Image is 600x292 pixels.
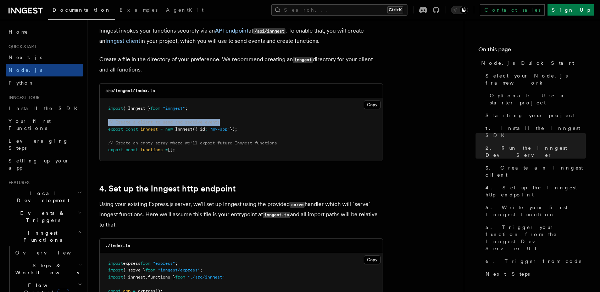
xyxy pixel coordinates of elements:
span: Inngest Functions [6,229,77,244]
span: = [160,127,163,132]
span: "inngest" [163,106,185,111]
span: 6. Trigger from code [485,258,582,265]
span: Events & Triggers [6,210,77,224]
span: Steps & Workflows [12,262,79,276]
span: import [108,268,123,273]
span: Overview [15,250,88,256]
a: Node.js Quick Start [478,57,586,69]
span: Setting up your app [9,158,70,171]
span: ; [175,261,178,266]
code: serve [290,202,305,208]
a: Leveraging Steps [6,134,83,154]
span: Select your Node.js framework [485,72,586,86]
a: Install the SDK [6,102,83,115]
code: ./index.ts [105,243,130,248]
button: Steps & Workflows [12,259,83,279]
span: from [145,268,155,273]
span: Node.js Quick Start [481,59,574,67]
code: inngest.ts [263,212,290,218]
a: 3. Create an Inngest client [483,161,586,181]
span: Next Steps [485,270,530,277]
a: Home [6,25,83,38]
span: , [145,275,148,280]
span: : [205,127,207,132]
a: Setting up your app [6,154,83,174]
span: const [126,147,138,152]
button: Events & Triggers [6,207,83,227]
span: inngest [140,127,158,132]
span: Examples [120,7,157,13]
span: express [123,261,140,266]
span: }); [230,127,237,132]
span: AgentKit [166,7,204,13]
a: 2. Run the Inngest Dev Server [483,142,586,161]
p: Using your existing Express.js server, we'll set up Inngest using the provided handler which will... [99,199,383,230]
a: Starting your project [483,109,586,122]
a: 5. Trigger your function from the Inngest Dev Server UI [483,221,586,255]
span: { Inngest } [123,106,150,111]
span: from [150,106,160,111]
a: Select your Node.js framework [483,69,586,89]
span: new [165,127,173,132]
span: Next.js [9,55,42,60]
a: 5. Write your first Inngest function [483,201,586,221]
a: Next.js [6,51,83,64]
span: Node.js [9,67,42,73]
button: Inngest Functions [6,227,83,246]
kbd: Ctrl+K [387,6,403,13]
a: Examples [115,2,162,19]
code: /api/inngest [253,28,285,34]
span: Features [6,180,29,185]
a: Sign Up [548,4,594,16]
button: Copy [364,100,380,109]
span: Optional: Use a starter project [490,92,586,106]
span: 5. Write your first Inngest function [485,204,586,218]
span: export [108,147,123,152]
span: "./src/inngest" [188,275,225,280]
span: Your first Functions [9,118,51,131]
span: Home [9,28,28,35]
span: Documentation [52,7,111,13]
span: const [126,127,138,132]
span: { serve } [123,268,145,273]
span: ; [200,268,202,273]
code: inngest [293,57,313,63]
a: 4. Set up the Inngest http endpoint [99,184,236,194]
a: 4. Set up the Inngest http endpoint [483,181,586,201]
span: ; [185,106,188,111]
span: Quick start [6,44,37,50]
a: Contact sales [480,4,545,16]
span: 4. Set up the Inngest http endpoint [485,184,586,198]
button: Copy [364,255,380,264]
a: Node.js [6,64,83,76]
span: Install the SDK [9,105,82,111]
span: 1. Install the Inngest SDK [485,125,586,139]
a: Inngest client [105,38,140,44]
button: Toggle dark mode [451,6,468,14]
a: Overview [12,246,83,259]
span: "express" [153,261,175,266]
span: Python [9,80,34,86]
a: Next Steps [483,268,586,280]
button: Local Development [6,187,83,207]
span: Inngest tour [6,95,40,101]
span: 5. Trigger your function from the Inngest Dev Server UI [485,224,586,252]
span: Local Development [6,190,77,204]
p: Inngest invokes your functions securely via an at . To enable that, you will create an in your pr... [99,26,383,46]
span: []; [168,147,175,152]
span: "my-app" [210,127,230,132]
span: Starting your project [485,112,575,119]
a: Optional: Use a starter project [487,89,586,109]
span: // Create an empty array where we'll export future Inngest functions [108,141,277,145]
a: Your first Functions [6,115,83,134]
span: Inngest [175,127,193,132]
a: 1. Install the Inngest SDK [483,122,586,142]
code: src/inngest/index.ts [105,88,155,93]
a: API endpoint [215,27,249,34]
a: Python [6,76,83,89]
span: import [108,106,123,111]
a: AgentKit [162,2,208,19]
span: { inngest [123,275,145,280]
p: Create a file in the directory of your preference. We recommend creating an directory for your cl... [99,55,383,75]
span: 3. Create an Inngest client [485,164,586,178]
